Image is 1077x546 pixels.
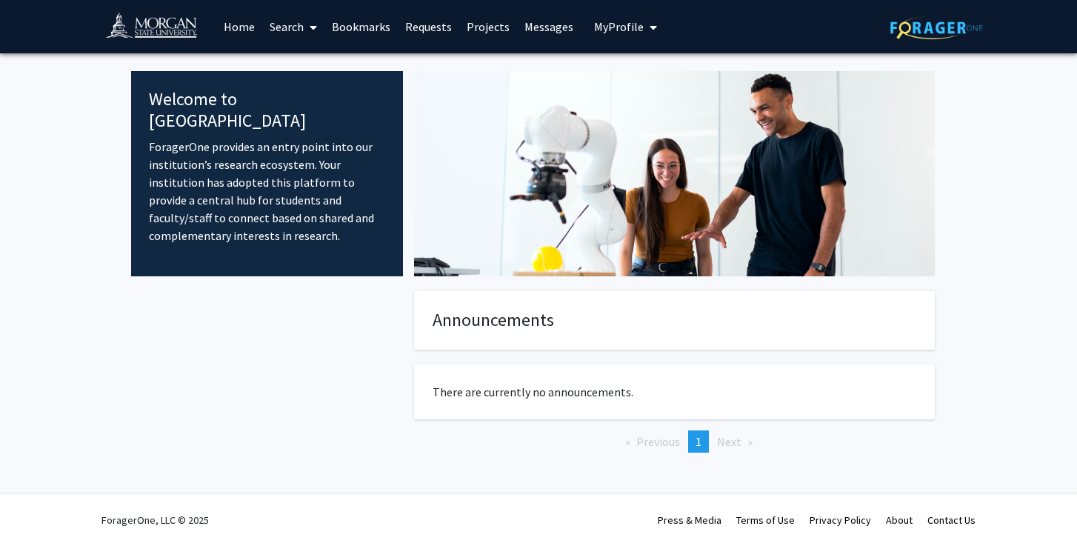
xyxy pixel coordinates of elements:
a: Requests [398,1,459,53]
ul: Pagination [414,430,935,453]
a: Search [262,1,324,53]
h4: Welcome to [GEOGRAPHIC_DATA] [149,89,385,132]
a: Home [216,1,262,53]
a: Projects [459,1,517,53]
p: ForagerOne provides an entry point into our institution’s research ecosystem. Your institution ha... [149,138,385,244]
iframe: Chat [11,479,63,535]
span: Next [717,434,741,449]
a: Terms of Use [736,513,795,527]
span: Previous [636,434,680,449]
span: 1 [696,434,701,449]
a: Messages [517,1,581,53]
span: My Profile [594,19,644,34]
a: Bookmarks [324,1,398,53]
h4: Announcements [433,310,916,331]
a: Privacy Policy [810,513,871,527]
img: Morgan State University Logo [105,12,210,45]
p: There are currently no announcements. [433,383,916,401]
img: ForagerOne Logo [890,16,983,39]
a: Press & Media [658,513,721,527]
img: Cover Image [414,71,935,276]
a: Contact Us [927,513,976,527]
div: ForagerOne, LLC © 2025 [101,494,209,546]
a: About [886,513,913,527]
